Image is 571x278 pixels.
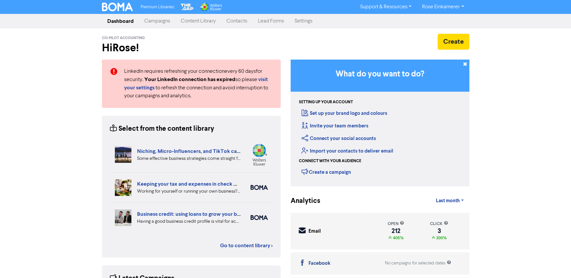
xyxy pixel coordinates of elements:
[302,123,368,129] a: Invite your team members
[438,34,469,50] button: Create
[430,228,448,234] div: 3
[220,242,273,250] a: Go to content library >
[221,15,253,28] a: Contacts
[102,36,145,40] span: Co-Pilot Accounting
[251,215,268,220] img: boma
[302,135,376,142] a: Connect your social accounts
[299,158,361,164] div: Connect with your audience
[141,5,174,9] span: Premium Libraries:
[431,194,469,208] a: Last month
[137,188,241,195] div: Working for yourself or running your own business? Setup robust systems for expenses & tax requir...
[251,185,268,190] img: boma_accounting
[144,76,235,83] strong: Your LinkedIn connection has expired
[435,235,447,241] span: 200%
[119,68,278,100] div: LinkedIn requires refreshing your connection every 60 days for security. so please to refresh the...
[200,3,222,11] img: Wolters Kluwer
[175,15,221,28] a: Content Library
[355,2,417,12] a: Support & Resources
[436,198,460,204] span: Last month
[392,235,404,241] span: 405%
[301,69,459,79] h3: What do you want to do?
[102,3,133,11] img: BOMA Logo
[291,196,312,206] div: Analytics
[299,99,353,105] div: Setting up your account
[137,211,254,217] a: Business credit: using loans to grow your business
[137,148,286,155] a: Niching, Micro-Influencers, and TikTok can grow your business
[110,124,214,134] div: Select from the content library
[253,15,289,28] a: Lead Forms
[538,246,571,278] iframe: Chat Widget
[291,60,469,186] div: Getting Started in BOMA
[137,181,301,187] a: Keeping your tax and expenses in check when you are self-employed
[289,15,318,28] a: Settings
[102,15,139,28] a: Dashboard
[137,218,241,225] div: Having a good business credit profile is vital for accessing routes to funding. We look at six di...
[309,260,330,267] div: Facebook
[302,110,387,116] a: Set up your brand logo and colours
[302,148,393,154] a: Import your contacts to deliver email
[309,228,321,235] div: Email
[388,228,404,234] div: 212
[137,155,241,162] div: Some effective business strategies come straight from Gen Z playbooks. Three trends to help you c...
[417,2,469,12] a: Rose Einkamerer
[430,221,448,227] div: click
[139,15,175,28] a: Campaigns
[302,167,351,177] div: Create a campaign
[385,260,451,266] div: No campaigns for selected dates
[124,77,268,91] a: visit your settings
[251,144,268,166] img: wolters_kluwer
[180,3,194,11] img: The Gap
[102,42,281,54] h2: Hi Rose !
[388,221,404,227] div: open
